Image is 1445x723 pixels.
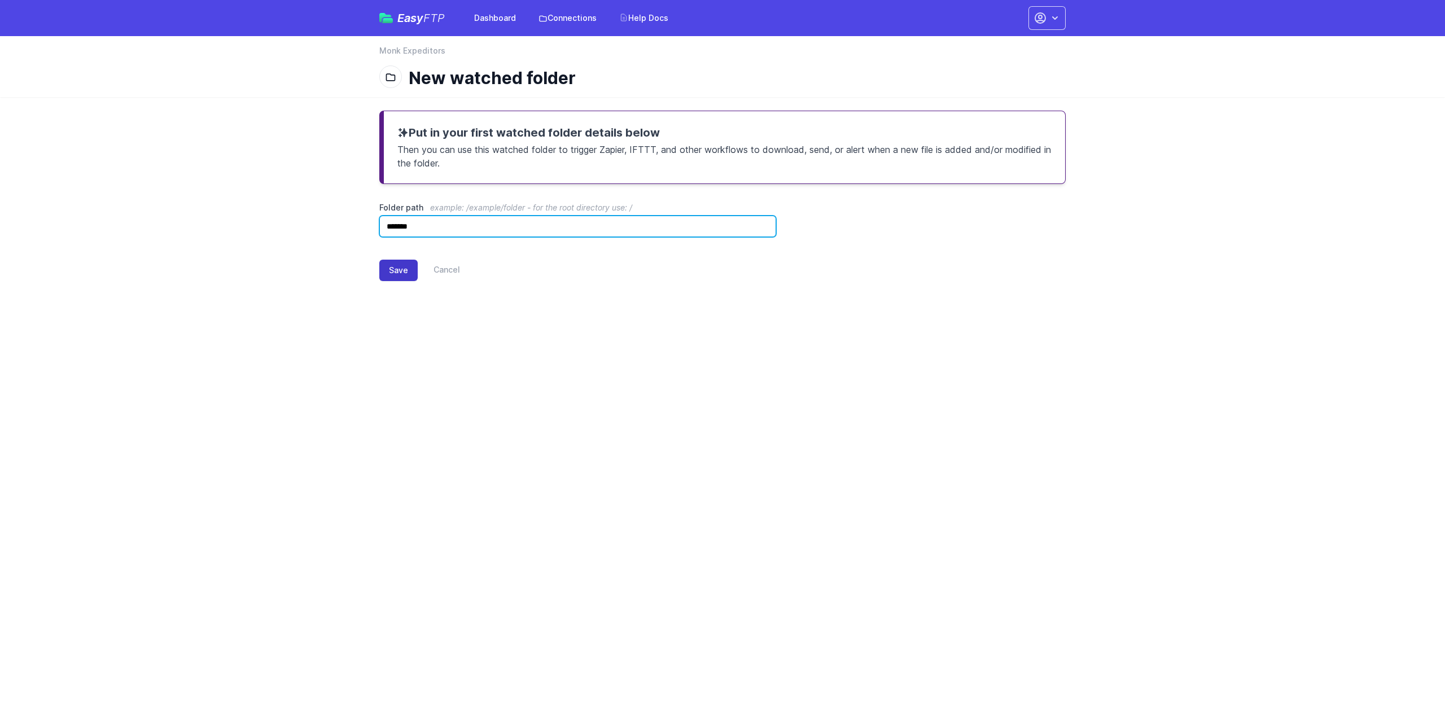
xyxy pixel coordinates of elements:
[379,202,776,213] label: Folder path
[1389,667,1431,709] iframe: Drift Widget Chat Controller
[397,125,1052,141] h3: Put in your first watched folder details below
[612,8,675,28] a: Help Docs
[467,8,523,28] a: Dashboard
[397,141,1052,170] p: Then you can use this watched folder to trigger Zapier, IFTTT, and other workflows to download, s...
[379,45,1066,63] nav: Breadcrumb
[532,8,603,28] a: Connections
[379,260,418,281] button: Save
[418,260,460,281] a: Cancel
[409,68,1057,88] h1: New watched folder
[397,12,445,24] span: Easy
[430,203,632,212] span: example: /example/folder - for the root directory use: /
[379,13,393,23] img: easyftp_logo.png
[423,11,445,25] span: FTP
[379,45,445,56] a: Monk Expeditors
[379,12,445,24] a: EasyFTP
